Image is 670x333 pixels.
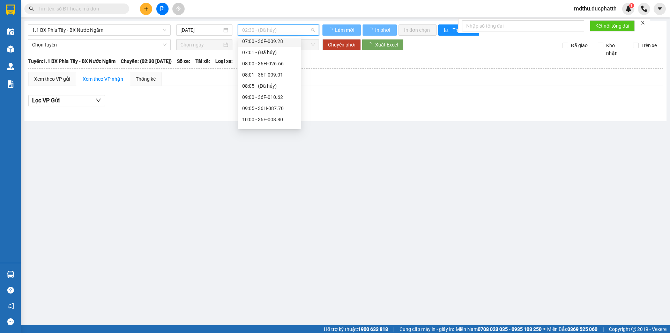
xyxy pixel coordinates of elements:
button: file-add [156,3,169,15]
span: 1 [630,3,633,8]
div: 09:05 - 36H-087.70 [242,104,297,112]
input: Tìm tên, số ĐT hoặc mã đơn [38,5,121,13]
img: phone-icon [641,6,647,12]
span: message [7,318,14,325]
div: 08:05 - (Đã hủy) [242,82,297,90]
span: 1.1 BX Phía Tây - BX Nước Ngầm [32,25,166,35]
input: 14/09/2025 [180,26,222,34]
img: icon-new-feature [625,6,632,12]
span: Lọc VP Gửi [32,96,60,105]
span: Chuyến: (02:30 [DATE]) [121,57,172,65]
div: 08:01 - 36F-009.01 [242,71,297,79]
span: Kết nối tổng đài [595,22,629,30]
span: copyright [631,327,636,332]
img: warehouse-icon [7,63,14,70]
button: In đơn chọn [399,24,437,36]
b: Tuyến: 1.1 BX Phía Tây - BX Nước Ngầm [28,58,116,64]
strong: 0369 525 060 [567,326,597,332]
span: Cung cấp máy in - giấy in: [400,325,454,333]
img: warehouse-icon [7,271,14,278]
span: | [603,325,604,333]
span: 02:30 - (Đã hủy) [242,25,315,35]
span: down [96,97,101,103]
div: 09:00 - 36F-010.62 [242,93,297,101]
span: Thống kê [453,26,474,34]
img: solution-icon [7,80,14,88]
div: 08:00 - 36H-026.66 [242,60,297,67]
img: logo-vxr [6,5,15,15]
img: warehouse-icon [7,45,14,53]
input: Nhập số tổng đài [462,20,584,31]
sup: 1 [629,3,634,8]
span: Hỗ trợ kỹ thuật: [324,325,388,333]
span: Số xe: [177,57,190,65]
span: Miền Bắc [547,325,597,333]
input: Chọn ngày [180,41,222,49]
div: 10:05 - (Đã hủy) [242,127,297,135]
span: Miền Nam [456,325,542,333]
div: 07:01 - (Đã hủy) [242,49,297,56]
button: plus [140,3,152,15]
span: Trên xe [639,42,660,49]
button: aim [172,3,185,15]
span: plus [144,6,149,11]
span: | [393,325,394,333]
span: close [640,20,645,25]
span: In phơi [375,26,391,34]
span: Tài xế: [195,57,210,65]
span: search [29,6,34,11]
strong: 1900 633 818 [358,326,388,332]
span: question-circle [7,287,14,294]
span: Đã giao [568,42,590,49]
span: file-add [160,6,165,11]
span: Kho nhận [603,42,628,57]
button: In phơi [363,24,397,36]
span: mdthu.ducphatth [568,4,622,13]
button: Chuyển phơi [322,39,361,50]
span: notification [7,303,14,309]
div: Thống kê [136,75,156,83]
button: Kết nối tổng đài [590,20,635,31]
span: loading [328,28,334,32]
strong: 0708 023 035 - 0935 103 250 [478,326,542,332]
span: Loại xe: [215,57,233,65]
span: ⚪️ [543,328,545,331]
span: loading [368,28,374,32]
button: bar-chartThống kê [438,24,479,36]
span: Chọn tuyến [32,39,166,50]
button: Làm mới [322,24,361,36]
div: Xem theo VP nhận [83,75,123,83]
span: bar-chart [444,28,450,33]
span: Làm mới [335,26,355,34]
span: aim [176,6,181,11]
span: caret-down [657,6,663,12]
div: 10:00 - 36F-008.80 [242,116,297,123]
button: caret-down [654,3,666,15]
div: 07:00 - 36F-009.28 [242,37,297,45]
div: Xem theo VP gửi [34,75,70,83]
button: Xuất Excel [362,39,403,50]
img: warehouse-icon [7,28,14,35]
button: Lọc VP Gửi [28,95,105,106]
